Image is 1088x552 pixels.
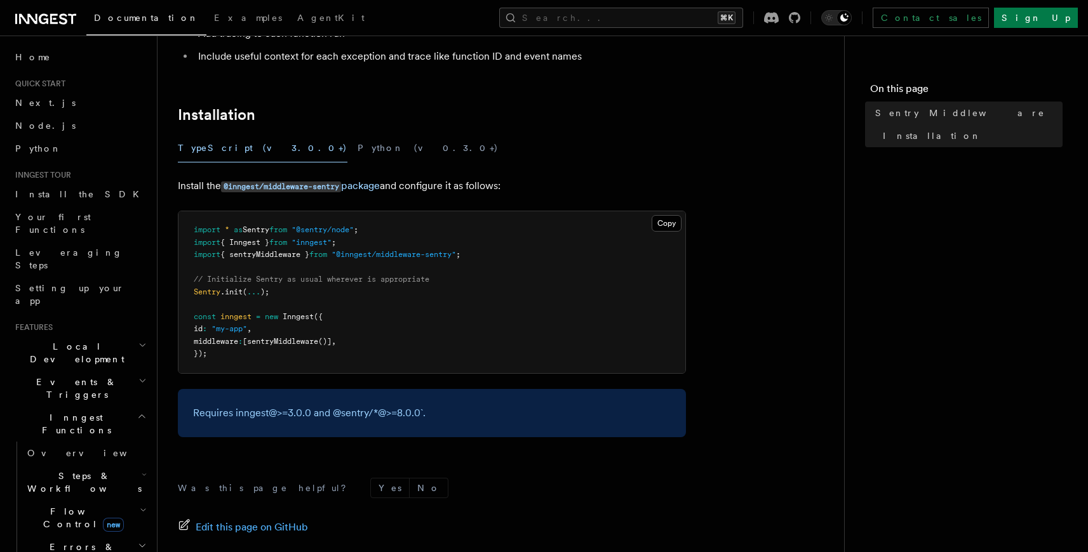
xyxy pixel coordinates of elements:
[15,143,62,154] span: Python
[196,518,308,536] span: Edit this page on GitHub
[10,406,149,442] button: Inngest Functions
[15,283,124,306] span: Setting up your app
[10,183,149,206] a: Install the SDK
[314,312,323,321] span: ({
[309,250,327,259] span: from
[870,81,1063,102] h4: On this page
[10,322,53,332] span: Features
[292,225,354,234] span: "@sentry/node"
[10,79,65,89] span: Quick start
[178,177,686,195] p: Install the and configure it as follows:
[194,287,220,296] span: Sentry
[194,225,220,234] span: import
[194,324,203,333] span: id
[10,91,149,114] a: Next.js
[178,134,347,162] button: TypeScript (v3.0.0+)
[22,505,140,530] span: Flow Control
[178,518,308,536] a: Edit this page on GitHub
[194,250,220,259] span: import
[10,170,71,180] span: Inngest tour
[247,337,318,346] span: sentryMiddleware
[203,324,207,333] span: :
[220,238,269,247] span: { Inngest }
[297,13,365,23] span: AgentKit
[269,238,287,247] span: from
[15,212,91,235] span: Your first Functions
[212,324,247,333] span: "my-app"
[10,206,149,241] a: Your first Functions
[103,518,124,532] span: new
[220,250,309,259] span: { sentryMiddleware }
[243,337,247,346] span: [
[178,482,355,494] p: Was this page helpful?
[10,137,149,160] a: Python
[10,114,149,137] a: Node.js
[234,225,243,234] span: as
[221,181,341,192] code: @inngest/middleware-sentry
[220,287,243,296] span: .init
[456,250,460,259] span: ;
[718,11,735,24] kbd: ⌘K
[94,13,199,23] span: Documentation
[194,349,207,358] span: });
[283,312,314,321] span: Inngest
[883,129,981,142] span: Installation
[332,337,336,346] span: ,
[10,411,137,437] span: Inngest Functions
[410,478,448,497] button: No
[178,106,255,124] a: Installation
[243,225,269,234] span: Sentry
[27,448,158,458] span: Overview
[873,8,989,28] a: Contact sales
[238,337,243,346] span: :
[994,8,1078,28] a: Sign Up
[10,46,149,69] a: Home
[22,464,149,500] button: Steps & Workflows
[194,275,429,284] span: // Initialize Sentry as usual wherever is appropriate
[371,478,409,497] button: Yes
[22,500,149,536] button: Flow Controlnew
[10,335,149,371] button: Local Development
[194,238,220,247] span: import
[10,376,138,401] span: Events & Triggers
[318,337,332,346] span: ()]
[256,312,260,321] span: =
[15,51,51,63] span: Home
[15,189,147,199] span: Install the SDK
[15,121,76,131] span: Node.js
[499,8,743,28] button: Search...⌘K
[194,312,216,321] span: const
[243,287,247,296] span: (
[206,4,290,34] a: Examples
[269,225,287,234] span: from
[193,404,671,422] p: Requires inngest@>=3.0.0 and @sentry/*@>=8.0.0`.
[15,247,123,270] span: Leveraging Steps
[290,4,372,34] a: AgentKit
[15,98,76,108] span: Next.js
[332,238,336,247] span: ;
[652,215,682,232] button: Copy
[265,312,278,321] span: new
[332,250,456,259] span: "@inngest/middleware-sentry"
[10,340,138,365] span: Local Development
[292,238,332,247] span: "inngest"
[221,180,380,192] a: @inngest/middleware-sentrypackage
[22,470,142,495] span: Steps & Workflows
[247,287,260,296] span: ...
[22,442,149,464] a: Overview
[194,337,238,346] span: middleware
[354,225,358,234] span: ;
[870,102,1063,124] a: Sentry Middleware
[358,134,499,162] button: Python (v0.3.0+)
[220,312,252,321] span: inngest
[10,277,149,312] a: Setting up your app
[10,241,149,277] a: Leveraging Steps
[821,10,852,25] button: Toggle dark mode
[86,4,206,36] a: Documentation
[260,287,269,296] span: );
[247,324,252,333] span: ,
[878,124,1063,147] a: Installation
[214,13,282,23] span: Examples
[875,107,1045,119] span: Sentry Middleware
[10,371,149,406] button: Events & Triggers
